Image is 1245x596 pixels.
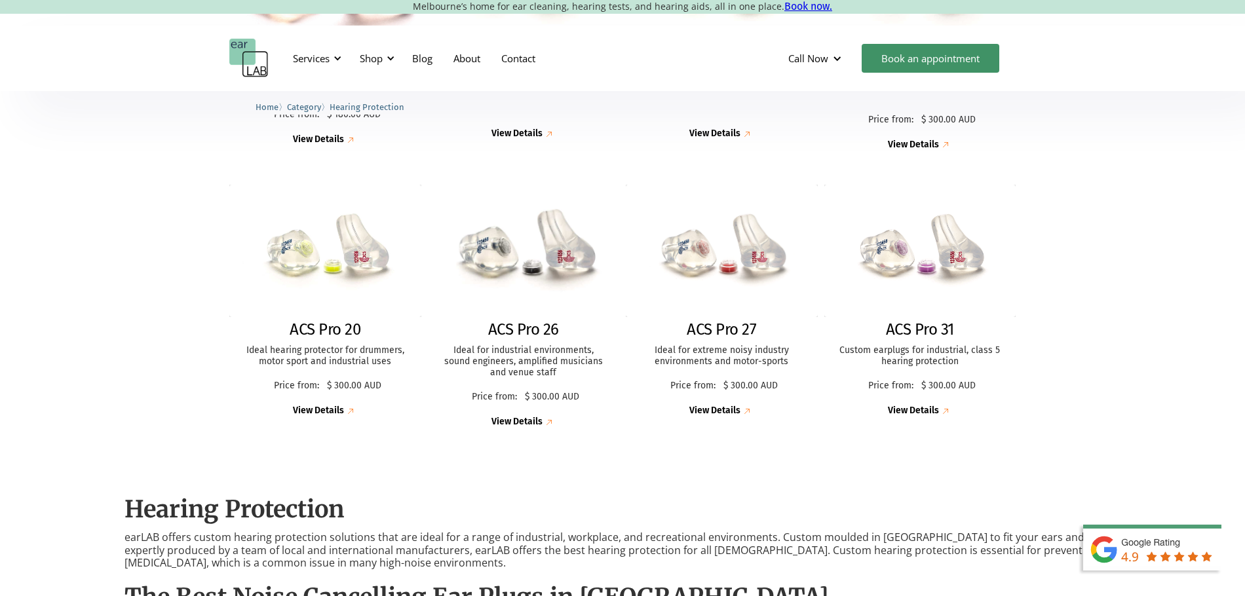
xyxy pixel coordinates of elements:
a: Blog [402,39,443,77]
a: Contact [491,39,546,77]
div: View Details [491,417,543,428]
p: Price from: [467,392,522,403]
img: ACS Pro 26 [418,179,628,324]
li: 〉 [256,100,287,114]
img: ACS Pro 20 [229,185,421,316]
span: Hearing Protection [330,102,404,112]
p: $ 300.00 AUD [525,392,579,403]
p: Ideal for industrial environments, sound engineers, amplified musicians and venue staff [441,345,607,378]
a: Home [256,100,278,113]
a: About [443,39,491,77]
a: Hearing Protection [330,100,404,113]
p: earLAB offers custom hearing protection solutions that are ideal for a range of industrial, workp... [125,531,1120,569]
h2: ACS Pro 26 [488,320,559,339]
a: Book an appointment [862,44,999,73]
img: ACS Pro 27 [626,185,818,316]
div: Call Now [788,52,828,65]
h2: ACS Pro 27 [687,320,756,339]
img: ACS Pro 31 [824,185,1016,316]
a: Category [287,100,321,113]
h2: Hearing Protection [125,494,1120,525]
div: View Details [689,128,740,140]
a: home [229,39,269,78]
span: Category [287,102,321,112]
a: ACS Pro 26ACS Pro 26Ideal for industrial environments, sound engineers, amplified musicians and v... [428,185,620,428]
p: Price from: [666,381,720,392]
a: ACS Pro 31ACS Pro 31Custom earplugs for industrial, class 5 hearing protectionPrice from:$ 300.00... [824,185,1016,417]
div: Services [293,52,330,65]
a: ACS Pro 20ACS Pro 20Ideal hearing protector for drummers, motor sport and industrial usesPrice fr... [229,185,421,417]
p: $ 300.00 AUD [921,381,976,392]
a: ACS Pro 27ACS Pro 27Ideal for extreme noisy industry environments and motor-sportsPrice from:$ 30... [626,185,818,417]
div: View Details [888,140,939,151]
p: Ideal for extreme noisy industry environments and motor-sports [639,345,805,367]
span: Home [256,102,278,112]
div: View Details [689,405,740,417]
div: View Details [293,134,344,145]
div: View Details [888,405,939,417]
h2: ACS Pro 20 [290,320,360,339]
div: Services [285,39,345,78]
li: 〉 [287,100,330,114]
p: Ideal hearing protector for drummers, motor sport and industrial uses [242,345,408,367]
p: Price from: [269,381,324,392]
div: Shop [360,52,383,65]
p: Price from: [864,381,918,392]
p: $ 300.00 AUD [723,381,778,392]
div: View Details [293,405,344,417]
p: $ 300.00 AUD [327,381,381,392]
div: View Details [491,128,543,140]
h2: ACS Pro 31 [886,320,954,339]
div: Call Now [778,39,855,78]
div: Shop [352,39,398,78]
p: Custom earplugs for industrial, class 5 hearing protection [837,345,1003,367]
